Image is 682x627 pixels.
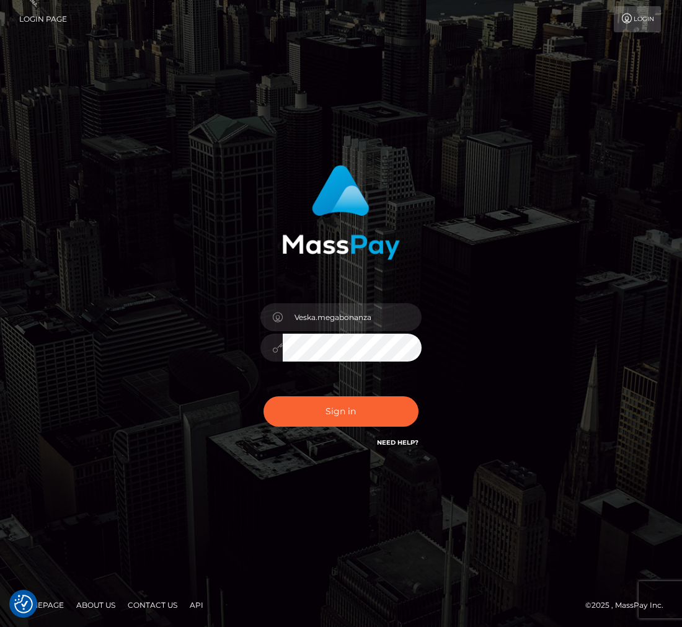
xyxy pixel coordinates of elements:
[283,303,422,331] input: Username...
[71,595,120,615] a: About Us
[377,438,418,447] a: Need Help?
[282,165,400,260] img: MassPay Login
[585,598,673,612] div: © 2025 , MassPay Inc.
[14,595,69,615] a: Homepage
[14,595,33,613] button: Consent Preferences
[19,6,67,32] a: Login Page
[14,595,33,613] img: Revisit consent button
[614,6,661,32] a: Login
[185,595,208,615] a: API
[123,595,182,615] a: Contact Us
[263,396,418,427] button: Sign in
